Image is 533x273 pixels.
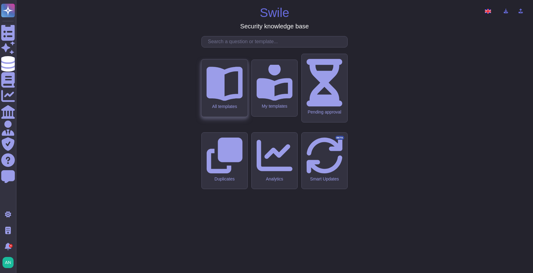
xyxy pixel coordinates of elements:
[335,136,344,140] div: BETA
[240,23,309,30] h3: Security knowledge base
[205,36,347,47] input: Search a question or template...
[257,176,292,182] div: Analytics
[206,104,242,109] div: All templates
[257,104,292,109] div: My templates
[9,244,13,248] div: 4
[485,9,491,14] img: en
[2,257,14,268] img: user
[307,110,342,115] div: Pending approval
[1,256,18,269] button: user
[207,176,242,182] div: Duplicates
[307,176,342,182] div: Smart Updates
[260,5,289,20] h1: Swile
